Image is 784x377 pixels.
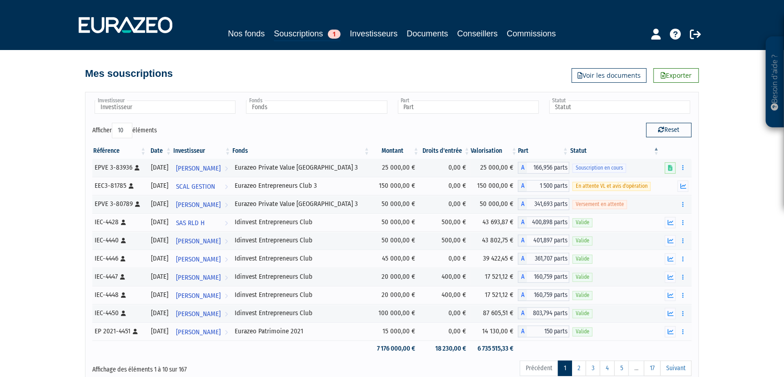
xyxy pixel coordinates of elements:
[518,253,527,265] span: A
[176,178,215,195] span: SCAL GESTION
[471,304,518,322] td: 87 605,51 €
[95,163,144,172] div: EPVE 3-83936
[471,159,518,177] td: 25 000,00 €
[176,233,221,250] span: [PERSON_NAME]
[420,177,471,195] td: 0,00 €
[518,162,569,174] div: A - Eurazeo Private Value Europe 3
[518,307,527,319] span: A
[328,30,341,39] span: 1
[172,268,231,286] a: [PERSON_NAME]
[225,178,228,195] i: Voir l'investisseur
[527,216,569,228] span: 400,898 parts
[527,307,569,319] span: 803,794 parts
[235,236,367,245] div: Idinvest Entrepreneurs Club
[573,236,593,245] span: Valide
[150,236,169,245] div: [DATE]
[235,181,367,191] div: Eurazeo Entrepreneurs Club 3
[371,195,420,213] td: 50 000,00 €
[420,213,471,231] td: 500,00 €
[371,143,420,159] th: Montant: activer pour trier la colonne par ordre croissant
[225,233,228,250] i: Voir l'investisseur
[121,292,126,298] i: [Français] Personne physique
[231,143,371,159] th: Fonds: activer pour trier la colonne par ordre croissant
[176,251,221,268] span: [PERSON_NAME]
[471,286,518,304] td: 17 521,12 €
[172,159,231,177] a: [PERSON_NAME]
[573,291,593,300] span: Valide
[420,341,471,357] td: 18 230,00 €
[518,216,527,228] span: A
[770,41,780,123] p: Besoin d'aide ?
[518,326,527,337] span: A
[471,195,518,213] td: 50 000,00 €
[176,196,221,213] span: [PERSON_NAME]
[95,181,144,191] div: EEC3-81785
[527,162,569,174] span: 166,956 parts
[420,195,471,213] td: 0,00 €
[176,215,205,231] span: SAS RLD H
[518,180,527,192] span: A
[518,235,569,246] div: A - Idinvest Entrepreneurs Club
[471,231,518,250] td: 43 802,75 €
[457,27,498,40] a: Conseillers
[172,143,231,159] th: Investisseur: activer pour trier la colonne par ordre croissant
[95,217,144,227] div: IEC-4428
[518,180,569,192] div: A - Eurazeo Entrepreneurs Club 3
[420,159,471,177] td: 0,00 €
[225,287,228,304] i: Voir l'investisseur
[150,163,169,172] div: [DATE]
[135,165,140,171] i: [Français] Personne physique
[371,231,420,250] td: 50 000,00 €
[558,361,572,376] a: 1
[150,308,169,318] div: [DATE]
[225,160,228,177] i: Voir l'investisseur
[95,236,144,245] div: IEC-4440
[228,27,265,40] a: Nos fonds
[573,255,593,263] span: Valide
[225,251,228,268] i: Voir l'investisseur
[350,27,397,40] a: Investisseurs
[235,290,367,300] div: Idinvest Entrepreneurs Club
[225,269,228,286] i: Voir l'investisseur
[653,68,699,83] a: Exporter
[527,253,569,265] span: 361,707 parts
[573,164,626,172] span: Souscription en cours
[172,250,231,268] a: [PERSON_NAME]
[225,306,228,322] i: Voir l'investisseur
[85,68,173,79] h4: Mes souscriptions
[121,238,126,243] i: [Français] Personne physique
[95,327,144,336] div: EP 2021-4451
[527,235,569,246] span: 401,897 parts
[371,250,420,268] td: 45 000,00 €
[518,271,569,283] div: A - Idinvest Entrepreneurs Club
[371,159,420,177] td: 25 000,00 €
[527,180,569,192] span: 1 500 parts
[176,287,221,304] span: [PERSON_NAME]
[176,160,221,177] span: [PERSON_NAME]
[92,123,157,138] label: Afficher éléments
[150,181,169,191] div: [DATE]
[646,123,692,137] button: Reset
[644,361,661,376] a: 17
[420,143,471,159] th: Droits d'entrée: activer pour trier la colonne par ordre croissant
[176,269,221,286] span: [PERSON_NAME]
[225,215,228,231] i: Voir l'investisseur
[235,272,367,281] div: Idinvest Entrepreneurs Club
[95,308,144,318] div: IEC-4450
[120,274,125,280] i: [Français] Personne physique
[150,272,169,281] div: [DATE]
[172,177,231,195] a: SCAL GESTION
[235,199,367,209] div: Eurazeo Private Value [GEOGRAPHIC_DATA] 3
[471,268,518,286] td: 17 521,12 €
[471,341,518,357] td: 6 735 515,33 €
[235,254,367,263] div: Idinvest Entrepreneurs Club
[569,143,660,159] th: Statut : activer pour trier la colonne par ordre d&eacute;croissant
[172,304,231,322] a: [PERSON_NAME]
[371,341,420,357] td: 7 176 000,00 €
[573,200,627,209] span: Versement en attente
[518,253,569,265] div: A - Idinvest Entrepreneurs Club
[95,272,144,281] div: IEC-4447
[518,235,527,246] span: A
[471,250,518,268] td: 39 422,45 €
[527,289,569,301] span: 160,759 parts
